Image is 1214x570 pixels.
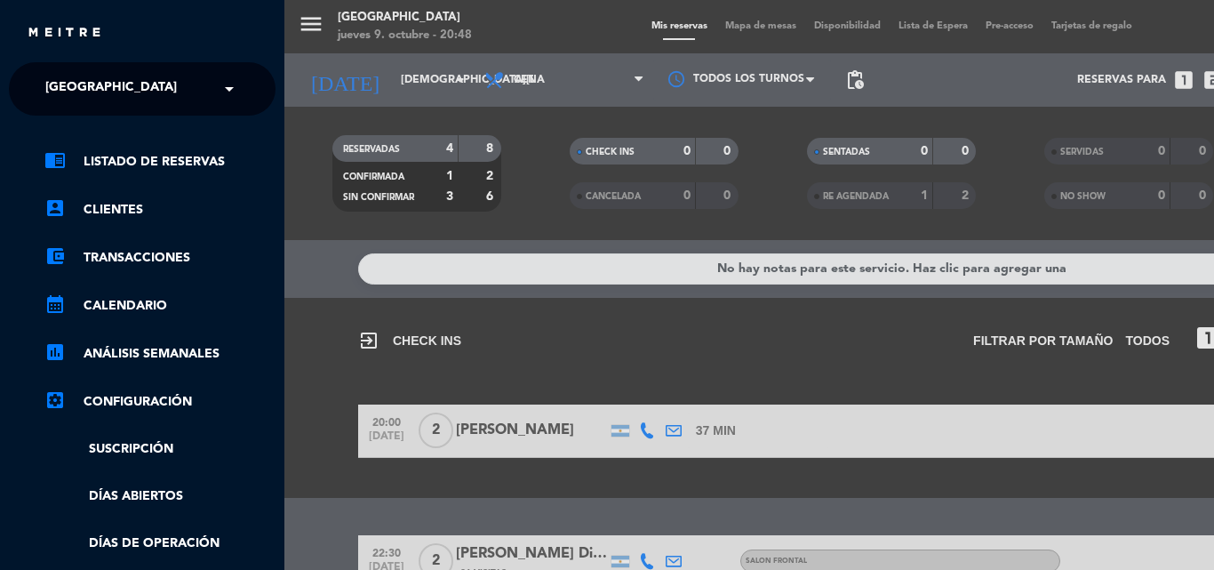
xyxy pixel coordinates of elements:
[44,245,66,267] i: account_balance_wallet
[44,389,66,411] i: settings_applications
[44,199,276,221] a: account_boxClientes
[27,27,102,40] img: MEITRE
[44,343,276,365] a: assessmentANÁLISIS SEMANALES
[44,439,276,460] a: Suscripción
[44,293,66,315] i: calendar_month
[44,149,66,171] i: chrome_reader_mode
[44,486,276,507] a: Días abiertos
[44,151,276,173] a: chrome_reader_modeListado de Reservas
[44,247,276,269] a: account_balance_walletTransacciones
[45,70,177,108] span: [GEOGRAPHIC_DATA]
[44,197,66,219] i: account_box
[44,391,276,413] a: Configuración
[44,341,66,363] i: assessment
[44,295,276,317] a: calendar_monthCalendario
[44,534,276,554] a: Días de Operación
